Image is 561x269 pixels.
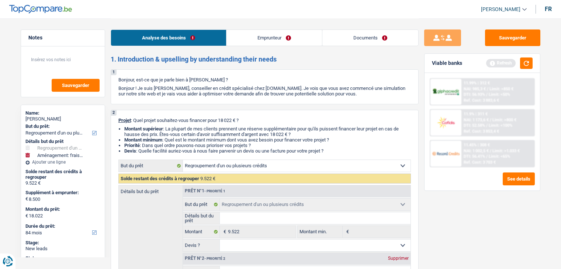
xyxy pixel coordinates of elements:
div: [PERSON_NAME] [25,116,100,122]
div: Name: [25,110,100,116]
span: - Priorité 1 [204,189,225,193]
span: DTI: 56.41% [464,154,485,159]
p: Bonjour ! Je suis [PERSON_NAME], conseiller en crédit spécialisé chez [DOMAIN_NAME]. Je vois que ... [118,85,411,97]
strong: Montant supérieur [124,126,163,132]
div: Ajouter une ligne [25,160,100,165]
span: - Priorité 2 [204,256,225,261]
span: Projet [118,118,131,123]
li: : La plupart de mes clients prennent une réserve supplémentaire pour qu'ils puissent financer leu... [124,126,411,137]
label: But du prêt [119,160,183,172]
a: Emprunteur [226,30,322,46]
div: Ref. Cost: 3 883,6 € [464,98,499,103]
div: 11.99% | 312 € [464,81,490,85]
div: New leads [25,246,100,252]
li: : Dans quel ordre pouvons-nous prioriser vos projets ? [124,143,411,148]
div: 9.522 € [25,180,100,186]
span: / [490,149,491,153]
label: Montant min. [298,226,343,238]
div: 11.45% | 308 € [464,143,490,147]
img: Cofidis [432,116,460,129]
span: Sauvegarder [62,83,89,88]
span: € [25,196,28,202]
div: Ref. Cost: 3 703 € [464,160,496,165]
label: Devis ? [183,240,220,251]
button: Sauvegarder [485,29,540,46]
span: / [486,154,488,159]
div: Refresh [486,59,516,67]
div: Supprimer [386,256,411,261]
span: Limit: >1.033 € [492,149,520,153]
span: Devis [124,148,136,154]
a: [PERSON_NAME] [475,3,527,15]
div: 11.9% | 311 € [464,112,488,116]
span: / [487,87,488,91]
span: Solde restant des crédits à regrouper [121,176,199,181]
img: TopCompare Logo [9,5,72,14]
p: : Quel projet souhaitez-vous financer pour 18 022 € ? [118,118,411,123]
span: Limit: <50% [489,92,510,97]
span: NAI: 1 002,5 € [464,149,489,153]
div: 2 [111,110,117,116]
span: / [486,123,488,128]
span: € [220,226,228,238]
span: Limit: >850 € [489,87,513,91]
button: Sauvegarder [52,79,100,92]
div: Ref. Cost: 3 853,4 € [464,129,499,134]
p: Bonjour, est-ce que je parle bien à [PERSON_NAME] ? [118,77,411,83]
span: Limit: <100% [489,123,512,128]
span: [PERSON_NAME] [481,6,520,13]
span: DTI: 56.93% [464,92,485,97]
button: See details [503,172,535,185]
label: Supplément à emprunter: [25,190,99,196]
h2: 1. Introduction & upselling by understanding their needs [111,55,419,63]
label: Montant [183,226,220,238]
div: Prêt n°1 [183,189,227,193]
span: / [486,92,488,97]
div: Détails but du prêt [25,139,100,144]
label: Durée du prêt: [25,223,99,229]
div: 1 [111,70,117,75]
strong: Priorité [124,143,140,148]
span: € [25,213,28,219]
strong: Montant minimum [124,137,162,143]
span: Limit: <65% [489,154,510,159]
img: Record Credits [432,147,460,160]
img: AlphaCredit [432,88,460,96]
li: : Quelle facilité auriez-vous à nous faire parvenir un devis ou une facture pour votre projet ? [124,148,411,154]
span: / [490,118,491,122]
label: Détails but du prêt [183,212,220,224]
span: € [343,226,351,238]
li: : Quel est le montant minimum dont vous avez besoin pour financer votre projet ? [124,137,411,143]
a: Documents [322,30,418,46]
a: Analyse des besoins [111,30,226,46]
span: Limit: >800 € [492,118,516,122]
label: Montant du prêt: [25,206,99,212]
div: Stage: [25,240,100,246]
span: 9.522 € [200,176,215,181]
span: NAI: 985,3 € [464,87,486,91]
label: Détails but du prêt [119,185,183,194]
div: Solde restant des crédits à regrouper [25,169,100,180]
div: Status: [25,255,100,261]
h5: Notes [28,35,97,41]
div: fr [545,6,552,13]
span: NAI: 1 173,6 € [464,118,489,122]
label: But du prêt: [25,123,99,129]
label: But du prêt [183,199,220,210]
div: Prêt n°2 [183,256,227,261]
div: Viable banks [432,60,462,66]
span: DTI: 52.58% [464,123,485,128]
